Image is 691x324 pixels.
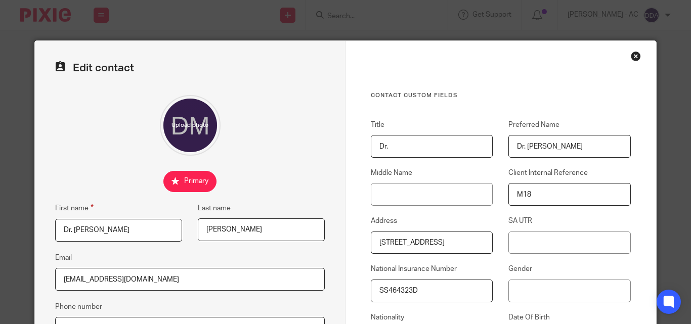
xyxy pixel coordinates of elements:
label: Middle Name [371,168,493,178]
label: Nationality [371,312,493,322]
label: Preferred Name [508,120,630,130]
label: Gender [508,264,630,274]
label: Address [371,216,493,226]
label: Email [55,253,72,263]
h2: Edit contact [55,61,325,75]
label: Client Internal Reference [508,168,630,178]
label: SA UTR [508,216,630,226]
label: Last name [198,203,231,213]
label: Title [371,120,493,130]
h3: Contact Custom fields [371,91,631,100]
label: National Insurance Number [371,264,493,274]
label: First name [55,202,94,214]
div: Close this dialog window [631,51,641,61]
label: Phone number [55,302,102,312]
label: Date Of Birth [508,312,630,322]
